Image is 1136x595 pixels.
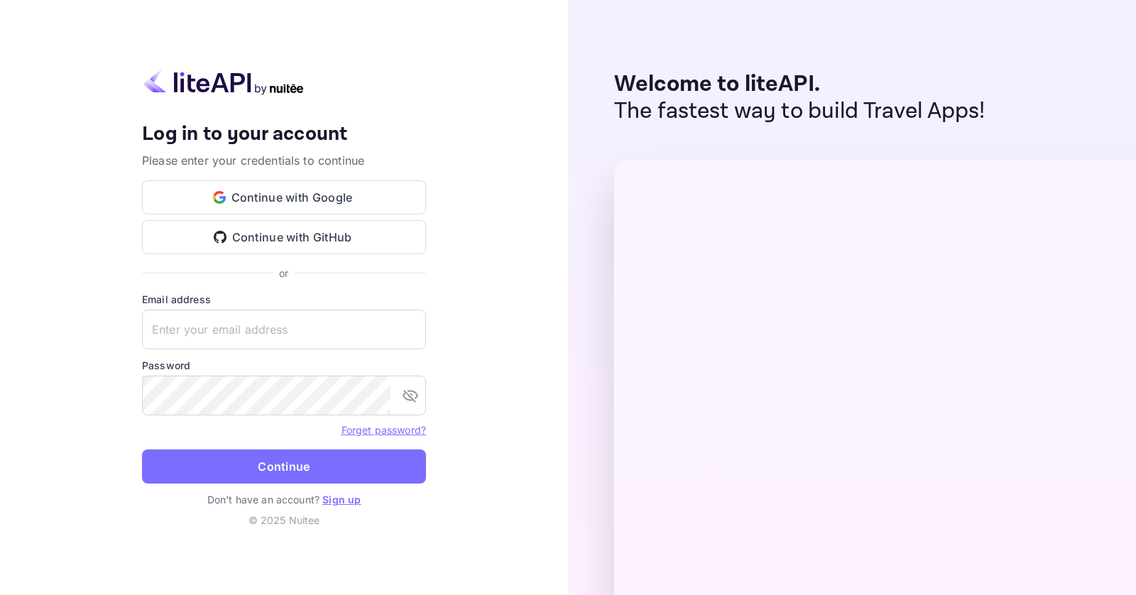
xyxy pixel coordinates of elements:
a: Forget password? [342,424,426,436]
input: Enter your email address [142,310,426,349]
a: Sign up [322,493,361,506]
label: Email address [142,292,426,307]
a: Forget password? [342,422,426,437]
p: Welcome to liteAPI. [614,71,985,98]
p: © 2025 Nuitee [142,513,426,528]
label: Password [142,358,426,373]
img: liteapi [142,67,305,95]
p: or [279,266,288,280]
button: toggle password visibility [396,381,425,410]
h4: Log in to your account [142,122,426,147]
button: Continue [142,449,426,484]
p: The fastest way to build Travel Apps! [614,98,985,125]
p: Please enter your credentials to continue [142,152,426,169]
button: Continue with GitHub [142,220,426,254]
p: Don't have an account? [142,492,426,507]
button: Continue with Google [142,180,426,214]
